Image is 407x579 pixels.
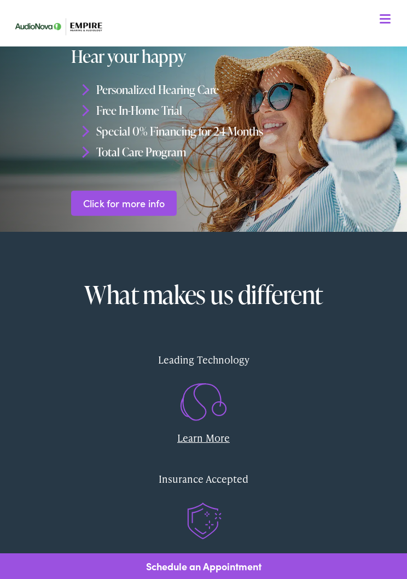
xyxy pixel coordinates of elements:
a: What We Offer [16,44,399,78]
a: Click for more info [71,190,177,216]
div: Insurance Accepted [52,463,355,495]
a: Learn More [177,431,230,445]
a: Leading Technology [52,343,355,408]
div: Leading Technology [52,343,355,376]
a: Insurance Accepted [52,463,355,528]
a: In-Network Carriers [158,550,249,564]
h2: What makes us different [52,281,355,308]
